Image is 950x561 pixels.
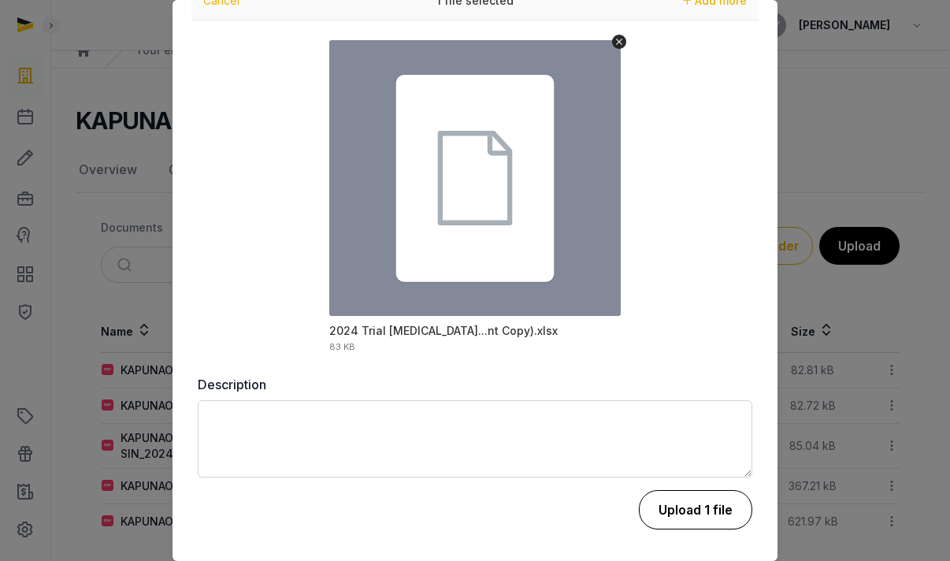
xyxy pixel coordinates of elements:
[871,485,950,561] iframe: Chat Widget
[198,375,752,394] label: Description
[329,323,558,339] div: 2024 Trial Balance (Client Copy).xlsx
[639,490,752,529] button: Upload 1 file
[612,35,626,49] button: Remove file
[329,343,355,351] div: 83 KB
